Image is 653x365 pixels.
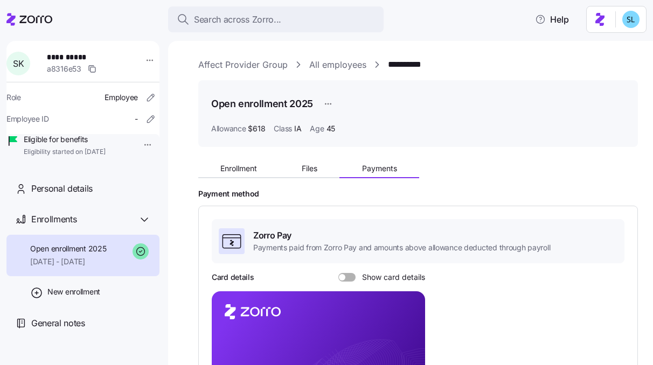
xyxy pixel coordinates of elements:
[6,114,49,124] span: Employee ID
[198,58,288,72] a: Affect Provider Group
[326,123,335,134] span: 45
[294,123,301,134] span: IA
[362,165,397,172] span: Payments
[31,182,93,195] span: Personal details
[220,165,257,172] span: Enrollment
[302,165,317,172] span: Files
[105,92,138,103] span: Employee
[622,11,640,28] img: 7c620d928e46699fcfb78cede4daf1d1
[31,213,77,226] span: Enrollments
[194,13,281,26] span: Search across Zorro...
[168,6,384,32] button: Search across Zorro...
[526,9,578,30] button: Help
[47,64,81,74] span: a8316e53
[535,13,569,26] span: Help
[30,243,106,254] span: Open enrollment 2025
[24,148,106,157] span: Eligibility started on [DATE]
[211,123,246,134] span: Allowance
[30,256,106,267] span: [DATE] - [DATE]
[13,59,24,68] span: S K
[24,134,106,145] span: Eligible for benefits
[356,273,425,282] span: Show card details
[212,272,254,283] h3: Card details
[198,189,638,199] h2: Payment method
[248,123,265,134] span: $618
[135,114,138,124] span: -
[309,58,366,72] a: All employees
[6,92,21,103] span: Role
[310,123,324,134] span: Age
[47,286,100,297] span: New enrollment
[211,97,313,110] h1: Open enrollment 2025
[31,317,85,330] span: General notes
[253,229,550,242] span: Zorro Pay
[253,242,550,253] span: Payments paid from Zorro Pay and amounts above allowance deducted through payroll
[274,123,292,134] span: Class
